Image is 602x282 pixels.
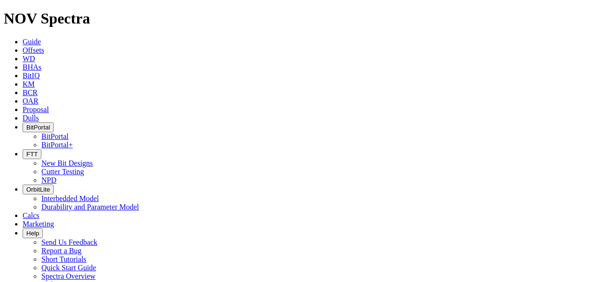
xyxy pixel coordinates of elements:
a: Durability and Parameter Model [41,203,139,211]
h1: NOV Spectra [4,10,598,27]
a: Send Us Feedback [41,238,97,246]
a: BHAs [23,63,41,71]
span: BitPortal [26,124,50,131]
a: OAR [23,97,39,105]
button: OrbitLite [23,185,54,194]
a: Quick Start Guide [41,264,96,272]
a: WD [23,55,35,63]
a: NPD [41,176,56,184]
a: KM [23,80,35,88]
button: BitPortal [23,122,54,132]
a: BCR [23,89,38,97]
a: New Bit Designs [41,159,93,167]
a: Interbedded Model [41,194,99,202]
a: Short Tutorials [41,255,87,263]
a: Offsets [23,46,44,54]
a: BitPortal+ [41,141,73,149]
a: Marketing [23,220,54,228]
button: Help [23,228,43,238]
button: FTT [23,149,41,159]
a: Spectra Overview [41,272,95,280]
a: Calcs [23,211,40,219]
span: FTT [26,151,38,158]
a: Cutter Testing [41,168,84,176]
a: BitPortal [41,132,69,140]
span: Help [26,230,39,237]
a: Dulls [23,114,39,122]
a: Report a Bug [41,247,81,255]
a: Proposal [23,105,49,113]
a: Guide [23,38,41,46]
a: BitIQ [23,72,40,80]
span: OrbitLite [26,186,50,193]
